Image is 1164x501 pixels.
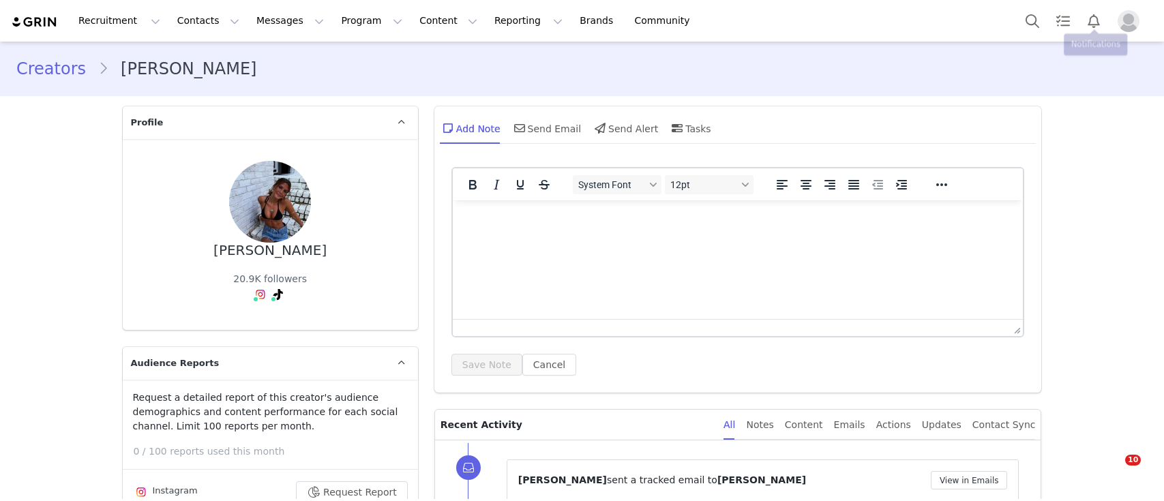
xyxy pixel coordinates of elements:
[131,356,220,370] span: Audience Reports
[485,175,508,194] button: Italic
[461,175,484,194] button: Bold
[70,5,168,36] button: Recruitment
[930,175,953,194] button: Reveal or hide additional toolbar items
[717,474,806,485] span: [PERSON_NAME]
[571,5,625,36] a: Brands
[133,391,408,434] p: Request a detailed report of this creator's audience demographics and content performance for eac...
[522,354,576,376] button: Cancel
[511,112,582,145] div: Send Email
[931,471,1008,489] button: View in Emails
[723,410,735,440] div: All
[16,57,98,81] a: Creators
[670,179,737,190] span: 12pt
[592,112,658,145] div: Send Alert
[411,5,486,36] button: Content
[573,175,661,194] button: Fonts
[486,5,571,36] button: Reporting
[213,243,327,258] div: [PERSON_NAME]
[1109,10,1153,32] button: Profile
[133,484,198,500] div: Instagram
[607,474,717,485] span: sent a tracked email to
[509,175,532,194] button: Underline
[1097,455,1130,487] iframe: Intercom live chat
[922,410,961,440] div: Updates
[1125,455,1141,466] span: 10
[518,474,607,485] span: [PERSON_NAME]
[794,175,818,194] button: Align center
[11,16,59,29] img: grin logo
[771,175,794,194] button: Align left
[1017,5,1047,36] button: Search
[1009,320,1023,336] div: Press the Up and Down arrow keys to resize the editor.
[136,487,147,498] img: instagram.svg
[1118,10,1139,32] img: placeholder-profile.jpg
[440,112,501,145] div: Add Note
[134,444,418,459] p: 0 / 100 reports used this month
[453,200,1024,319] iframe: Rich Text Area
[578,179,645,190] span: System Font
[890,175,913,194] button: Increase indent
[248,5,332,36] button: Messages
[169,5,248,36] button: Contacts
[233,272,307,286] div: 20.9K followers
[842,175,865,194] button: Justify
[533,175,556,194] button: Strikethrough
[131,116,164,130] span: Profile
[834,410,865,440] div: Emails
[627,5,704,36] a: Community
[255,289,266,300] img: instagram.svg
[1079,5,1109,36] button: Notifications
[669,112,711,145] div: Tasks
[866,175,889,194] button: Decrease indent
[1048,5,1078,36] a: Tasks
[441,410,713,440] p: Recent Activity
[229,161,311,243] img: 60f04ed2-5635-4aa9-8951-5f97454927e1.jpg
[451,354,522,376] button: Save Note
[333,5,411,36] button: Program
[876,410,911,440] div: Actions
[746,410,773,440] div: Notes
[665,175,753,194] button: Font sizes
[972,410,1036,440] div: Contact Sync
[818,175,841,194] button: Align right
[785,410,823,440] div: Content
